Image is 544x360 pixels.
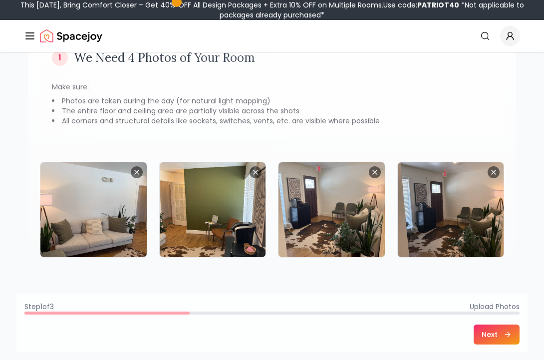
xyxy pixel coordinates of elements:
a: Spacejoy [40,26,102,46]
img: Spacejoy Logo [40,26,102,46]
li: The entire floor and ceiling area are partially visible across the shots [52,106,492,116]
button: Remove image [250,166,262,178]
img: Room photo 2 [160,162,266,257]
div: 1 [52,50,68,66]
img: Room photo 4 [398,162,504,257]
nav: Global [24,20,520,52]
button: Remove image [131,166,143,178]
span: Upload Photos [470,302,520,312]
li: Photos are taken during the day (for natural light mapping) [52,96,492,106]
h3: We Need 4 Photos of Your Room [74,50,255,66]
li: All corners and structural details like sockets, switches, vents, etc. are visible where possible [52,116,492,126]
button: Next [474,325,520,345]
p: Make sure: [52,82,492,92]
span: Step 1 of 3 [24,302,54,312]
button: Remove image [488,166,500,178]
img: Room photo 1 [40,162,147,257]
img: Room photo 3 [278,162,385,257]
button: Remove image [369,166,381,178]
